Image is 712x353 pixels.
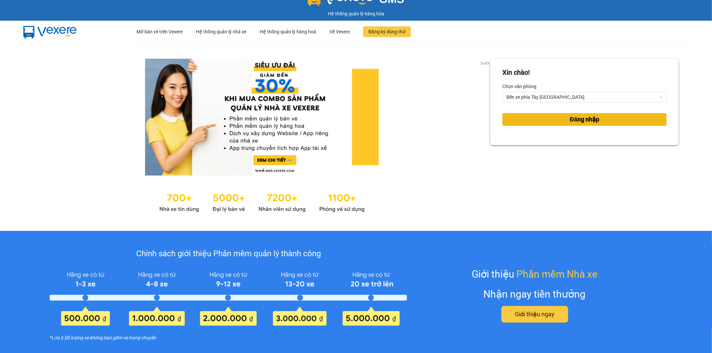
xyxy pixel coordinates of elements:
div: Xin chào! [502,67,530,78]
li: slide item 1 [253,167,255,170]
li: slide item 2 [261,167,263,170]
div: Chính sách giới thiệu Phần mềm quản lý thành công [50,248,407,260]
div: *Lưu ý: [50,334,407,341]
button: Đăng nhập [502,113,667,126]
span: Phần mềm Nhà xe [516,266,598,282]
p: 2 of 3 [479,59,490,67]
div: Mở bán vé trên Vexere [137,21,183,42]
label: Chọn văn phòng [502,81,536,92]
span: Giới thiệu ngay [515,310,554,319]
span: Bến xe phía Tây Thanh Hóa [506,92,663,102]
button: next slide / item [481,59,490,175]
span: Đăng ký dùng thử [369,28,406,35]
button: Giới thiệu ngay [501,306,568,323]
img: policy-intruduce-detail.png [50,269,407,326]
button: previous slide / item [33,59,43,175]
i: Số lượng xe không bao gồm xe trung chuyển [64,334,156,341]
div: Hệ thống quản lý hàng hóa [2,10,710,17]
div: Giới thiệu [472,266,598,282]
button: Đăng ký dùng thử [363,26,411,37]
div: Hệ thống quản lý hàng hoá [260,21,316,42]
div: Nhận ngay tiền thưởng [484,286,586,302]
img: Statistics.png [159,189,365,214]
li: slide item 3 [269,167,271,170]
img: mbUUG5Q.png [17,21,83,43]
div: Về Vexere [329,21,350,42]
span: Đăng nhập [570,115,599,124]
div: Hệ thống quản lý nhà xe [196,21,246,42]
